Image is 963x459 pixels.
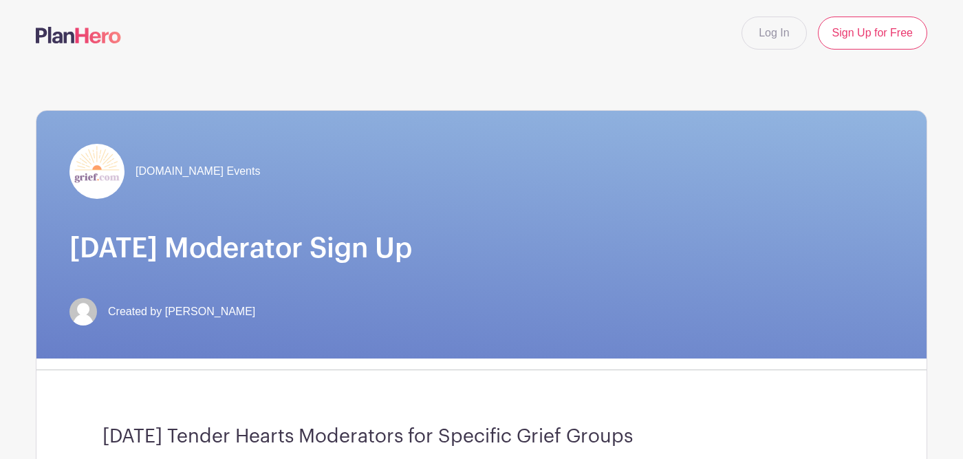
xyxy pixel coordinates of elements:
span: Created by [PERSON_NAME] [108,303,255,320]
span: [DOMAIN_NAME] Events [136,163,260,180]
h1: [DATE] Moderator Sign Up [69,232,894,265]
img: default-ce2991bfa6775e67f084385cd625a349d9dcbb7a52a09fb2fda1e96e2d18dcdb.png [69,298,97,325]
a: Log In [742,17,806,50]
a: Sign Up for Free [818,17,927,50]
img: logo-507f7623f17ff9eddc593b1ce0a138ce2505c220e1c5a4e2b4648c50719b7d32.svg [36,27,121,43]
h3: [DATE] Tender Hearts Moderators for Specific Grief Groups [102,425,861,449]
img: grief-logo-planhero.png [69,144,125,199]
